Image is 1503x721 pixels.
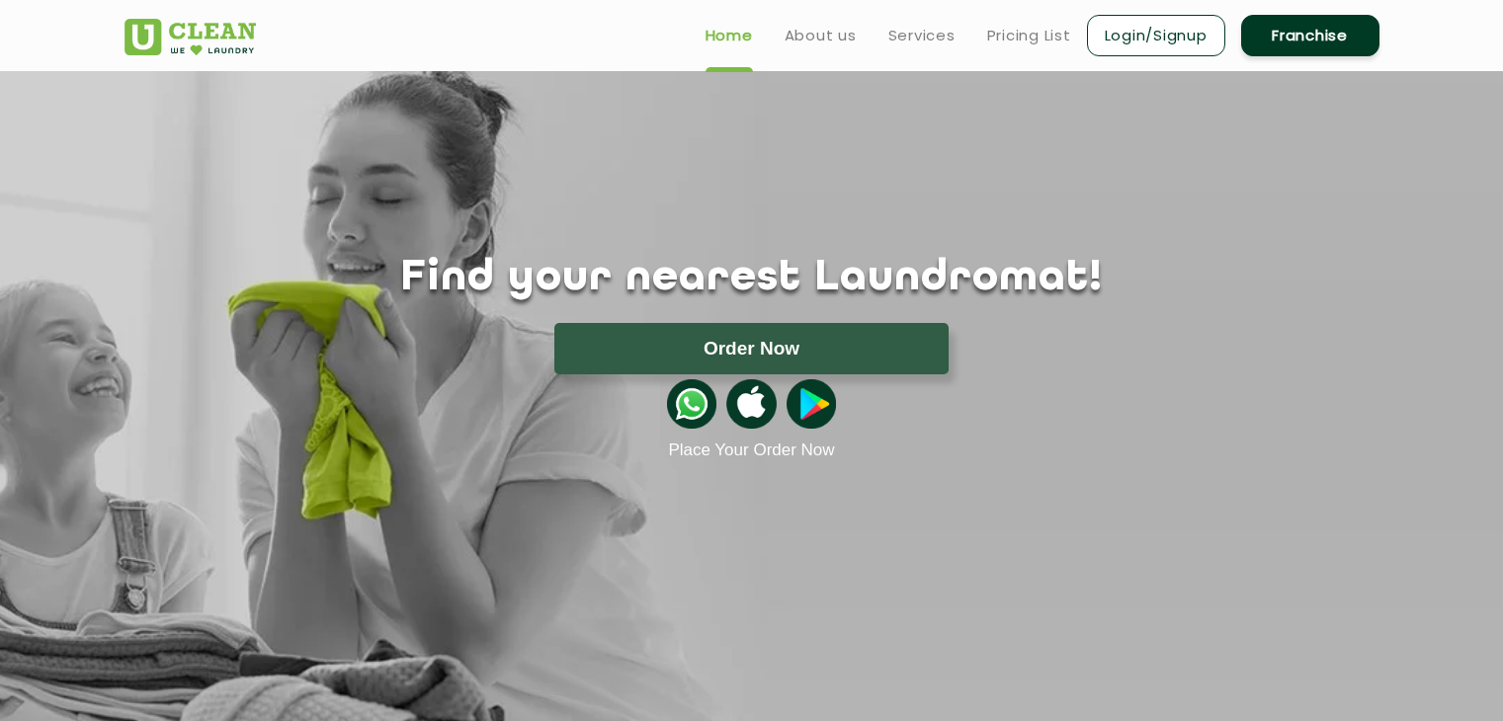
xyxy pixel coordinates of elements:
a: Services [888,24,956,47]
a: Home [706,24,753,47]
a: Pricing List [987,24,1071,47]
button: Order Now [554,323,949,374]
img: apple-icon.png [726,379,776,429]
a: About us [785,24,857,47]
img: UClean Laundry and Dry Cleaning [125,19,256,55]
a: Place Your Order Now [668,441,834,460]
a: Franchise [1241,15,1379,56]
img: playstoreicon.png [787,379,836,429]
h1: Find your nearest Laundromat! [110,254,1394,303]
a: Login/Signup [1087,15,1225,56]
img: whatsappicon.png [667,379,716,429]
